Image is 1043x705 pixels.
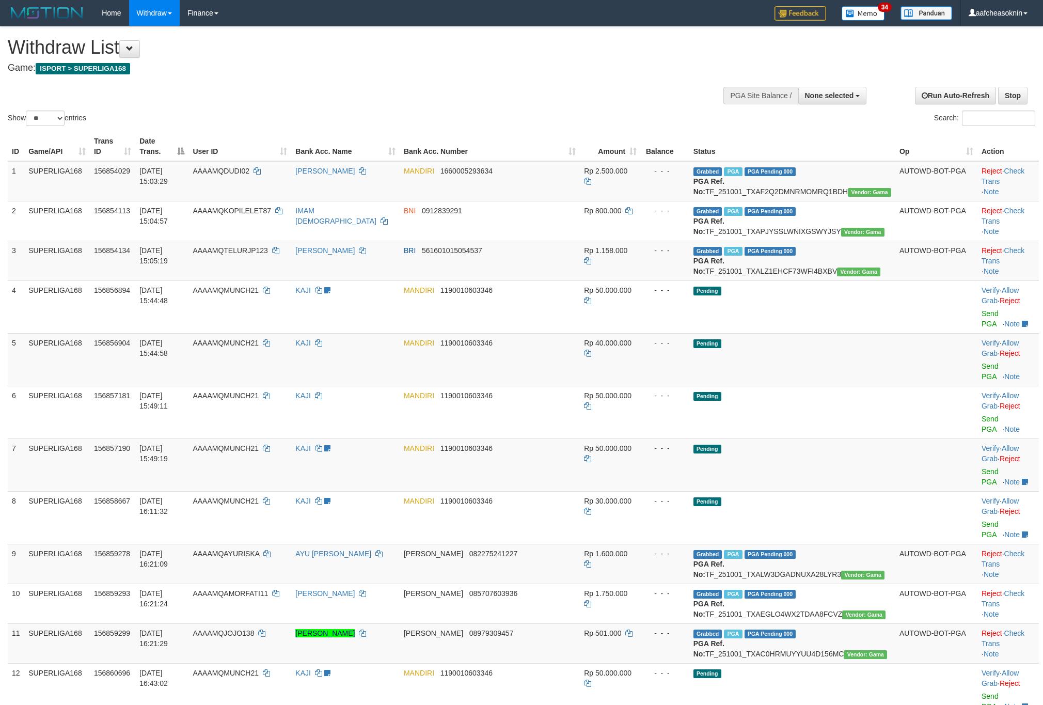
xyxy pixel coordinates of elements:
span: [DATE] 16:11:32 [139,497,168,515]
a: [PERSON_NAME] [295,629,355,637]
td: SUPERLIGA168 [24,623,90,663]
div: - - - [645,443,685,453]
span: None selected [805,91,854,100]
span: Copy 1190010603346 to clipboard [440,339,493,347]
a: Note [984,650,999,658]
th: ID [8,132,24,161]
th: Game/API: activate to sort column ascending [24,132,90,161]
span: Marked by aafchhiseyha [724,207,742,216]
a: Reject [1000,349,1020,357]
td: SUPERLIGA168 [24,491,90,544]
a: Verify [982,444,1000,452]
td: · · [977,241,1039,280]
span: Rp 2.500.000 [584,167,627,175]
td: TF_251001_TXAF2Q2DMNRMOMRQ1BDH [689,161,895,201]
td: SUPERLIGA168 [24,438,90,491]
td: 2 [8,201,24,241]
span: AAAAMQAYURISKA [193,550,259,558]
th: Balance [641,132,689,161]
span: Copy 1190010603346 to clipboard [440,669,493,677]
span: Rp 40.000.000 [584,339,631,347]
td: SUPERLIGA168 [24,584,90,623]
span: [DATE] 15:49:11 [139,391,168,410]
td: AUTOWD-BOT-PGA [895,623,977,663]
h4: Game: [8,63,685,73]
a: Send PGA [982,415,999,433]
span: 156859293 [94,589,130,598]
div: - - - [645,588,685,599]
span: MANDIRI [404,167,434,175]
span: Copy 1190010603346 to clipboard [440,286,493,294]
div: - - - [645,285,685,295]
td: · · [977,161,1039,201]
td: · · [977,280,1039,333]
div: - - - [645,496,685,506]
input: Search: [962,111,1035,126]
span: Copy 561601015054537 to clipboard [422,246,482,255]
td: AUTOWD-BOT-PGA [895,584,977,623]
a: [PERSON_NAME] [295,167,355,175]
td: AUTOWD-BOT-PGA [895,241,977,280]
div: - - - [645,668,685,678]
td: 4 [8,280,24,333]
div: - - - [645,390,685,401]
span: MANDIRI [404,391,434,400]
a: Allow Grab [982,497,1019,515]
span: PGA Pending [745,550,796,559]
a: Reject [1000,296,1020,305]
td: 8 [8,491,24,544]
td: SUPERLIGA168 [24,201,90,241]
td: SUPERLIGA168 [24,280,90,333]
a: Reject [1000,679,1020,687]
span: Pending [693,497,721,506]
span: Rp 1.750.000 [584,589,627,598]
a: Reject [1000,402,1020,410]
span: [DATE] 15:44:58 [139,339,168,357]
a: Send PGA [982,520,999,539]
span: Marked by aafsengchandara [724,247,742,256]
span: [DATE] 16:21:24 [139,589,168,608]
span: Vendor URL: https://trx31.1velocity.biz [848,188,891,197]
a: Verify [982,391,1000,400]
span: PGA Pending [745,167,796,176]
a: Allow Grab [982,286,1019,305]
div: - - - [645,166,685,176]
a: Allow Grab [982,669,1019,687]
span: Rp 50.000.000 [584,391,631,400]
span: Marked by aafheankoy [724,550,742,559]
span: Pending [693,287,721,295]
span: Vendor URL: https://trx31.1velocity.biz [841,571,884,579]
span: AAAAMQMUNCH21 [193,391,259,400]
span: [DATE] 16:43:02 [139,669,168,687]
span: · [982,497,1019,515]
a: Note [1004,425,1020,433]
span: PGA Pending [745,630,796,638]
a: Reject [982,167,1002,175]
td: · · [977,491,1039,544]
span: MANDIRI [404,339,434,347]
span: Marked by aafheankoy [724,630,742,638]
a: Send PGA [982,467,999,486]
span: Rp 1.600.000 [584,550,627,558]
span: Rp 50.000.000 [584,444,631,452]
td: 6 [8,386,24,438]
span: 156859278 [94,550,130,558]
td: TF_251001_TXAPJYSSLWNIXGSWYJSY [689,201,895,241]
span: Vendor URL: https://trx31.1velocity.biz [842,610,886,619]
a: Check Trans [982,246,1024,265]
select: Showentries [26,111,65,126]
span: AAAAMQDUDI02 [193,167,249,175]
a: Send PGA [982,362,999,381]
th: Bank Acc. Name: activate to sort column ascending [291,132,400,161]
span: [PERSON_NAME] [404,589,463,598]
b: PGA Ref. No: [693,560,724,578]
td: AUTOWD-BOT-PGA [895,544,977,584]
a: Verify [982,669,1000,677]
a: KAJI [295,497,311,505]
div: - - - [645,628,685,638]
span: Vendor URL: https://trx31.1velocity.biz [841,228,884,237]
span: · [982,444,1019,463]
span: Pending [693,669,721,678]
span: Grabbed [693,590,722,599]
span: Rp 800.000 [584,207,621,215]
